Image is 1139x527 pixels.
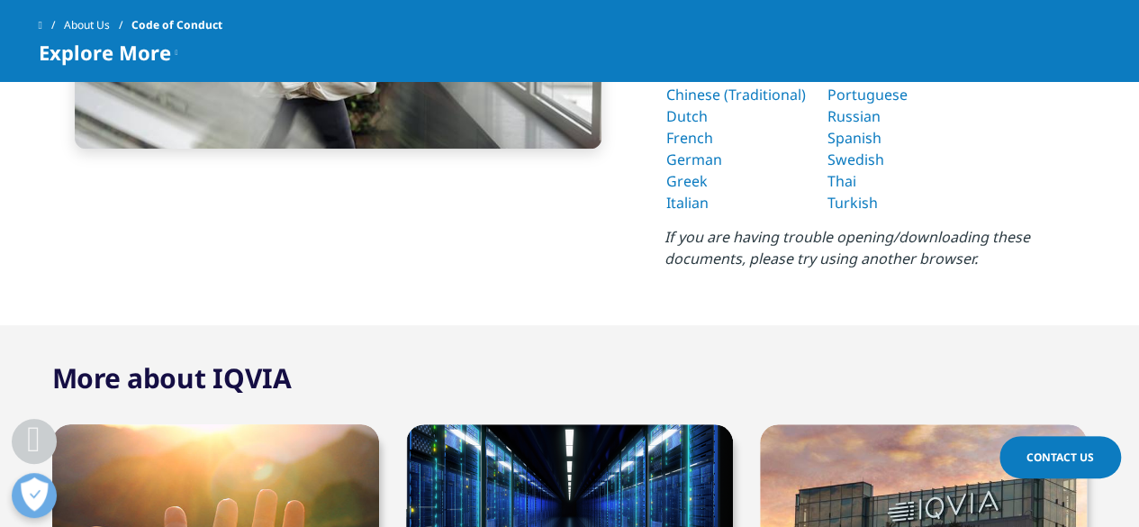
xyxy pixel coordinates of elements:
h2: More about IQVIA [52,360,292,396]
a: Contact Us [999,436,1121,478]
a: French [666,128,713,148]
span: Contact Us [1026,450,1094,465]
span: Code of Conduct [131,9,222,41]
span: Explore More [39,41,171,63]
a: Chinese (Traditional) [666,85,806,104]
a: Swedish [827,150,884,169]
a: Greek [666,171,708,191]
a: Italian [666,193,709,213]
a: Dutch [666,106,708,126]
button: Open Preferences [12,473,57,518]
a: Spanish [827,128,881,148]
a: Thai [827,171,856,191]
a: About Us [64,9,131,41]
a: German [666,150,722,169]
em: If you are having trouble opening/downloading these documents, please try using another browser. [664,227,1030,268]
a: Russian [827,106,881,126]
a: Portuguese [827,85,908,104]
a: Turkish [827,193,878,213]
